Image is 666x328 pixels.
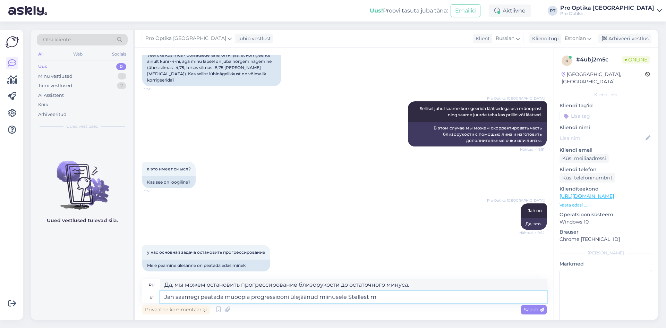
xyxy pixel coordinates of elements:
div: Minu vestlused [38,73,72,80]
a: Pro Optika [GEOGRAPHIC_DATA]Pro Optika [560,5,662,16]
div: Socials [111,50,128,59]
div: et [150,291,154,303]
img: No chats [31,148,133,211]
span: Otsi kliente [43,36,71,43]
div: Küsi telefoninumbrit [560,173,615,183]
div: В этом случае мы можем скорректировать часть близорукости с помощью линз и изготовить дополнитель... [408,122,547,146]
p: Klienditeekond [560,185,652,193]
span: Nähtud ✓ 9:51 [519,147,545,152]
span: Estonian [565,35,586,42]
span: Sellisel juhul saame korrigeerida läätsedega osa müoopiast ning saame juurde teha kas prillid või... [420,106,543,117]
div: Klienditugi [529,35,559,42]
div: # 4ubj2m5c [576,56,622,64]
div: Tiimi vestlused [38,82,72,89]
div: 2 [117,82,126,89]
p: Windows 10 [560,218,652,226]
textarea: Да, мы можем остановить прогрессирование близорукости в остальном мире. [160,279,547,291]
div: [PERSON_NAME] [560,250,652,256]
div: Aktiivne [489,5,531,17]
span: Online [622,56,650,64]
span: 9:52 [144,272,170,277]
span: 4 [565,58,568,63]
div: Pro Optika [GEOGRAPHIC_DATA] [560,5,654,11]
div: [GEOGRAPHIC_DATA], [GEOGRAPHIC_DATA] [562,71,645,85]
div: Pro Optika [560,11,654,16]
div: PT [548,6,557,16]
img: Askly Logo [6,35,19,49]
p: Kliendi nimi [560,124,652,131]
div: Да, это. [521,218,547,230]
span: Pro Optika [GEOGRAPHIC_DATA] [487,198,545,203]
div: Veel üks küsimus - ööläätsede lehel on kirjas, et korrigeerite ainult kuni -4-ni, aga minu lapsel... [142,49,281,86]
span: Pro Optika [GEOGRAPHIC_DATA] [487,96,545,101]
span: Uued vestlused [66,123,99,129]
span: у нас основная задача остановить прогрессирование [147,250,265,255]
p: Kliendi email [560,146,652,154]
p: Brauser [560,228,652,236]
span: 9:50 [144,86,170,92]
span: Saada [524,306,544,313]
span: 9:51 [144,188,170,194]
b: Uus! [370,7,383,14]
div: Uus [38,63,47,70]
div: All [37,50,45,59]
div: Klient [473,35,490,42]
textarea: Jah saamegi peatada müoopia progressiooni ülejäänud miinusele Stellest m [160,291,547,303]
div: ru [149,279,155,291]
div: AI Assistent [38,92,64,99]
div: Meie peamine ülesanne on peatada edasiminek [142,260,270,271]
span: Pro Optika [GEOGRAPHIC_DATA] [145,35,226,42]
p: Kliendi telefon [560,166,652,173]
input: Lisa nimi [560,134,644,142]
button: Emailid [451,4,480,17]
p: Operatsioonisüsteem [560,211,652,218]
p: Märkmed [560,260,652,268]
div: Kliendi info [560,92,652,98]
input: Lisa tag [560,111,652,121]
p: Uued vestlused tulevad siia. [47,217,118,224]
div: 1 [118,73,126,80]
div: Kõik [38,101,48,108]
p: Vaata edasi ... [560,202,652,208]
p: Kliendi tag'id [560,102,652,109]
div: Privaatne kommentaar [142,305,210,314]
span: а это имеет смысл? [147,166,191,171]
div: 0 [116,63,126,70]
div: Kas see on loogiline? [142,176,196,188]
div: juhib vestlust [236,35,271,42]
span: Russian [496,35,514,42]
span: Nähtud ✓ 9:52 [519,230,545,235]
div: Küsi meiliaadressi [560,154,609,163]
div: Arhiveeri vestlus [598,34,651,43]
div: Arhiveeritud [38,111,67,118]
div: Web [72,50,84,59]
div: Proovi tasuta juba täna: [370,7,448,15]
a: [URL][DOMAIN_NAME] [560,193,614,199]
p: Chrome [TECHNICAL_ID] [560,236,652,243]
span: Jah on [528,208,542,213]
